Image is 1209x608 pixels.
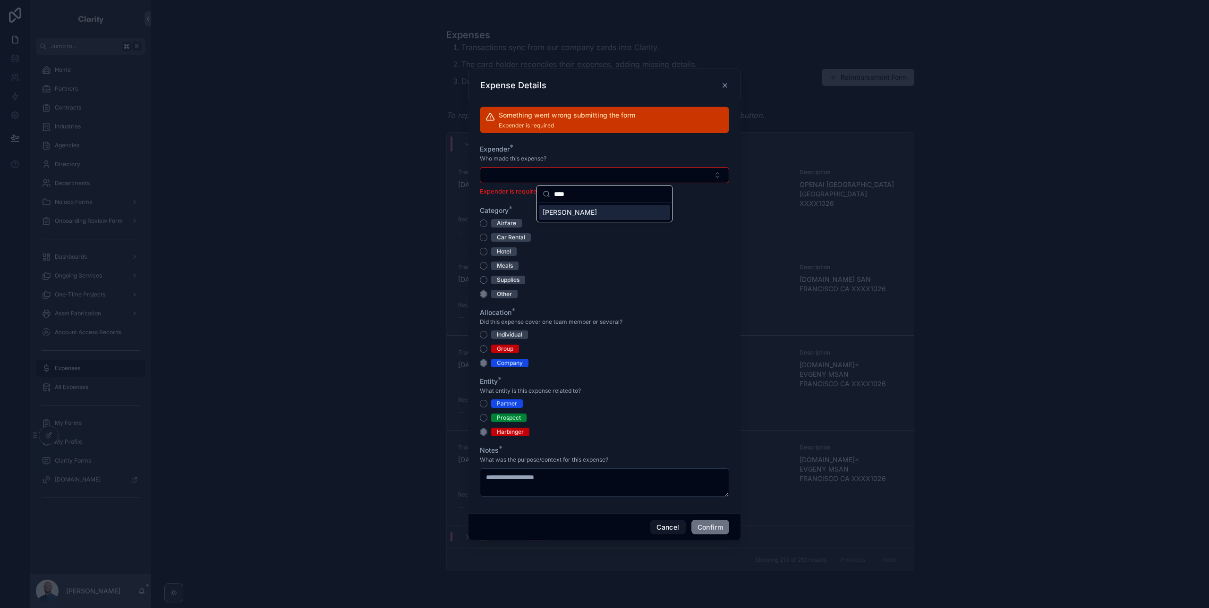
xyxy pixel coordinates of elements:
h3: Expense Details [480,80,546,91]
button: Select Button [480,167,729,183]
div: Group [497,345,513,353]
div: Company [497,359,523,367]
div: Harbinger [497,428,524,436]
div: Car Rental [497,233,525,242]
span: What entity is this expense related to? [480,387,581,395]
span: Notes [480,446,499,454]
span: Expender is required [499,122,635,129]
span: Who made this expense? [480,155,546,162]
div: Suggestions [537,203,672,222]
div: Prospect [497,414,521,422]
h2: Something went wrong submitting the form [499,110,635,120]
span: Allocation [480,308,511,316]
span: Did this expense cover one team member or several? [480,318,622,326]
span: [PERSON_NAME] [543,208,597,217]
div: Hotel [497,247,511,256]
span: Category [480,206,509,214]
div: Supplies [497,276,519,284]
span: Entity [480,377,498,385]
div: Partner [497,399,517,408]
span: What was the purpose/context for this expense? [480,456,608,464]
div: Other [497,290,512,298]
div: Airfare [497,219,516,228]
button: Confirm [691,520,729,535]
p: Expender is required [480,187,729,196]
button: Cancel [650,520,685,535]
span: Expender [480,145,510,153]
div: Individual [497,330,522,339]
div: Meals [497,262,513,270]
